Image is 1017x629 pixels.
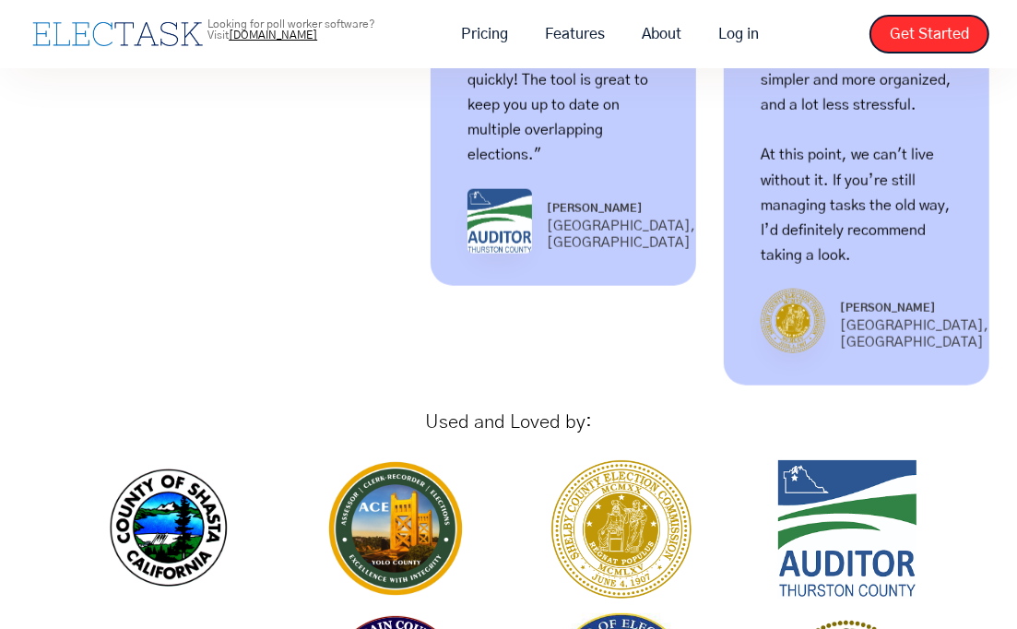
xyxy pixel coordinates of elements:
p: Looking for poll worker software? Visit [207,18,433,41]
a: Log in [700,15,777,53]
h6: [PERSON_NAME] [840,300,988,316]
a: Pricing [443,15,526,53]
a: About [623,15,700,53]
a: [DOMAIN_NAME] [229,30,317,41]
h6: [PERSON_NAME] [547,200,695,217]
a: Features [526,15,623,53]
h1: Used and Loved by: [76,413,941,432]
div: [GEOGRAPHIC_DATA], [GEOGRAPHIC_DATA] [840,318,988,351]
div: [GEOGRAPHIC_DATA], [GEOGRAPHIC_DATA] [547,219,695,252]
a: Get Started [869,15,989,53]
a: home [28,18,207,51]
